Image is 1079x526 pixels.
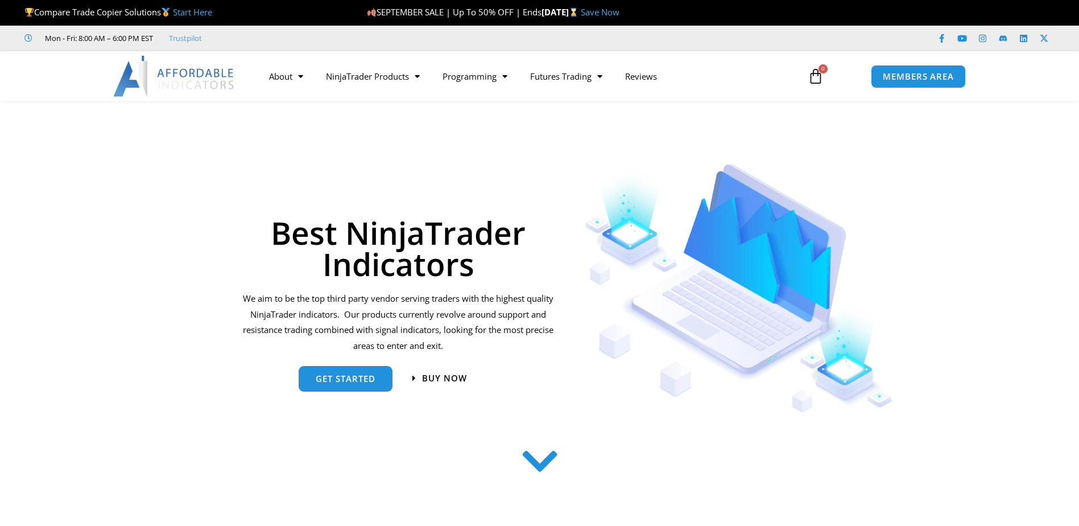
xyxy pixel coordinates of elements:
[585,164,894,413] img: Indicators 1 | Affordable Indicators – NinjaTrader
[241,291,556,354] p: We aim to be the top third party vendor serving traders with the highest quality NinjaTrader indi...
[541,6,581,18] strong: [DATE]
[883,72,954,81] span: MEMBERS AREA
[162,8,170,17] img: 🥇
[258,63,315,89] a: About
[24,6,212,18] span: Compare Trade Copier Solutions
[569,8,578,17] img: ⌛
[412,374,467,383] a: Buy now
[299,366,392,392] a: get started
[173,6,212,18] a: Start Here
[367,8,376,17] img: 🍂
[431,63,519,89] a: Programming
[581,6,619,18] a: Save Now
[614,63,668,89] a: Reviews
[519,63,614,89] a: Futures Trading
[169,31,202,45] a: Trustpilot
[315,63,431,89] a: NinjaTrader Products
[818,64,828,73] span: 0
[42,31,153,45] span: Mon - Fri: 8:00 AM – 6:00 PM EST
[258,63,795,89] nav: Menu
[113,56,235,97] img: LogoAI | Affordable Indicators – NinjaTrader
[367,6,541,18] span: SEPTEMBER SALE | Up To 50% OFF | Ends
[422,374,467,383] span: Buy now
[241,217,556,280] h1: Best NinjaTrader Indicators
[316,375,375,383] span: get started
[791,60,841,93] a: 0
[25,8,34,17] img: 🏆
[871,65,966,88] a: MEMBERS AREA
